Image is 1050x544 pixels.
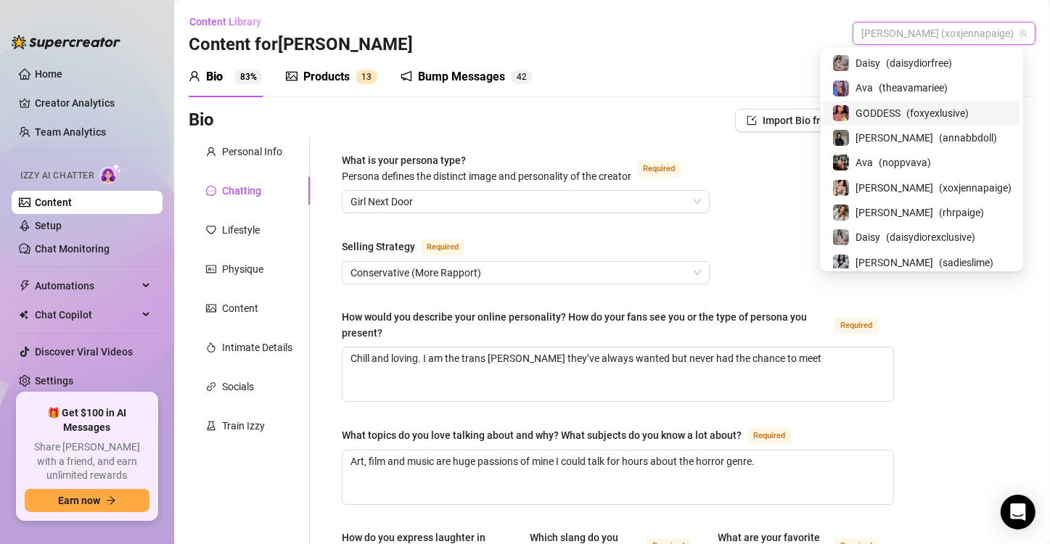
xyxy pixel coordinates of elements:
span: ( theavamariee ) [879,80,948,96]
div: Personal Info [222,144,282,160]
div: Bio [206,68,223,86]
span: Required [834,318,878,334]
textarea: What topics do you love talking about and why? What subjects do you know a lot about? [343,450,893,504]
span: notification [401,70,412,82]
span: ( annabbdoll ) [939,130,997,146]
label: Selling Strategy [342,238,480,255]
span: 3 [366,72,372,82]
span: Share [PERSON_NAME] with a friend, and earn unlimited rewards [25,440,149,483]
div: How would you describe your online personality? How do your fans see you or the type of persona y... [342,309,829,341]
span: Ava [856,154,873,170]
img: Daisy [833,55,849,71]
span: 2 [522,72,527,82]
span: Required [421,239,464,255]
span: Daisy [856,229,880,245]
button: Content Library [189,10,273,33]
span: [PERSON_NAME] [856,255,933,271]
div: Content [222,300,258,316]
span: What is your persona type? [342,154,631,182]
img: Anna [833,130,849,146]
span: Earn now [58,495,100,506]
span: ( sadieslime ) [939,255,993,271]
span: ( foxyexlusive ) [906,105,969,121]
img: AI Chatter [99,163,122,184]
button: Earn nowarrow-right [25,489,149,512]
h3: Bio [189,109,214,132]
span: experiment [206,421,216,431]
span: Jenna (xoxjennapaige) [861,22,1027,44]
span: Ava [856,80,873,96]
textarea: How would you describe your online personality? How do your fans see you or the type of persona y... [343,347,893,401]
div: Train Izzy [222,418,265,434]
div: Products [303,68,350,86]
span: picture [206,303,216,313]
span: 4 [517,72,522,82]
span: Automations [35,274,138,297]
img: Chat Copilot [19,310,28,320]
a: Content [35,197,72,208]
div: What topics do you love talking about and why? What subjects do you know a lot about? [342,427,742,443]
img: Paige [833,205,849,221]
span: message [206,186,216,196]
h3: Content for [PERSON_NAME] [189,33,413,57]
sup: 42 [511,70,533,84]
span: team [1019,29,1028,38]
span: Persona defines the distinct image and personality of the creator [342,170,631,182]
span: Required [637,161,681,177]
span: Content Library [189,16,261,28]
a: Settings [35,375,73,387]
a: Team Analytics [35,126,106,138]
span: Girl Next Door [350,191,701,213]
img: Ava [833,154,849,170]
span: ( daisydiorexclusive ) [886,229,975,245]
span: picture [286,70,298,82]
span: Chat Copilot [35,303,138,326]
div: Chatting [222,183,261,199]
img: GODDESS [833,105,849,121]
span: ( xoxjennapaige ) [939,180,1012,196]
img: Jenna [833,180,849,196]
label: How would you describe your online personality? How do your fans see you or the type of persona y... [342,309,894,341]
span: [PERSON_NAME] [856,180,933,196]
span: [PERSON_NAME] [856,205,933,221]
button: Import Bio from other creator [735,109,909,132]
span: import [747,115,757,125]
img: Ava [833,81,849,96]
div: Open Intercom Messenger [1001,495,1035,529]
span: 1 [361,72,366,82]
div: Lifestyle [222,222,260,238]
img: Daisy [833,229,849,245]
span: ( noppvava ) [879,154,931,170]
span: Izzy AI Chatter [20,169,94,183]
div: Socials [222,379,254,395]
span: [PERSON_NAME] [856,130,933,146]
a: Creator Analytics [35,91,151,115]
sup: 13 [356,70,377,84]
span: user [189,70,200,82]
a: Discover Viral Videos [35,346,133,358]
div: Bump Messages [418,68,505,86]
span: link [206,382,216,392]
label: What topics do you love talking about and why? What subjects do you know a lot about? [342,426,807,444]
div: Selling Strategy [342,239,415,255]
span: idcard [206,264,216,274]
span: Conservative (More Rapport) [350,262,701,284]
span: Import Bio from other creator [763,115,897,126]
span: user [206,147,216,157]
img: Sadie [833,255,849,271]
div: Intimate Details [222,339,292,355]
span: ( rhrpaige ) [939,205,984,221]
span: arrow-right [106,495,116,506]
span: fire [206,342,216,353]
a: Chat Monitoring [35,243,110,255]
div: Physique [222,261,263,277]
span: thunderbolt [19,280,30,292]
span: heart [206,225,216,235]
span: GODDESS [856,105,901,121]
a: Home [35,68,62,80]
sup: 83% [234,70,263,84]
span: Required [747,428,791,444]
span: Daisy [856,55,880,71]
span: 🎁 Get $100 in AI Messages [25,406,149,434]
span: ( daisydiorfree ) [886,55,952,71]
